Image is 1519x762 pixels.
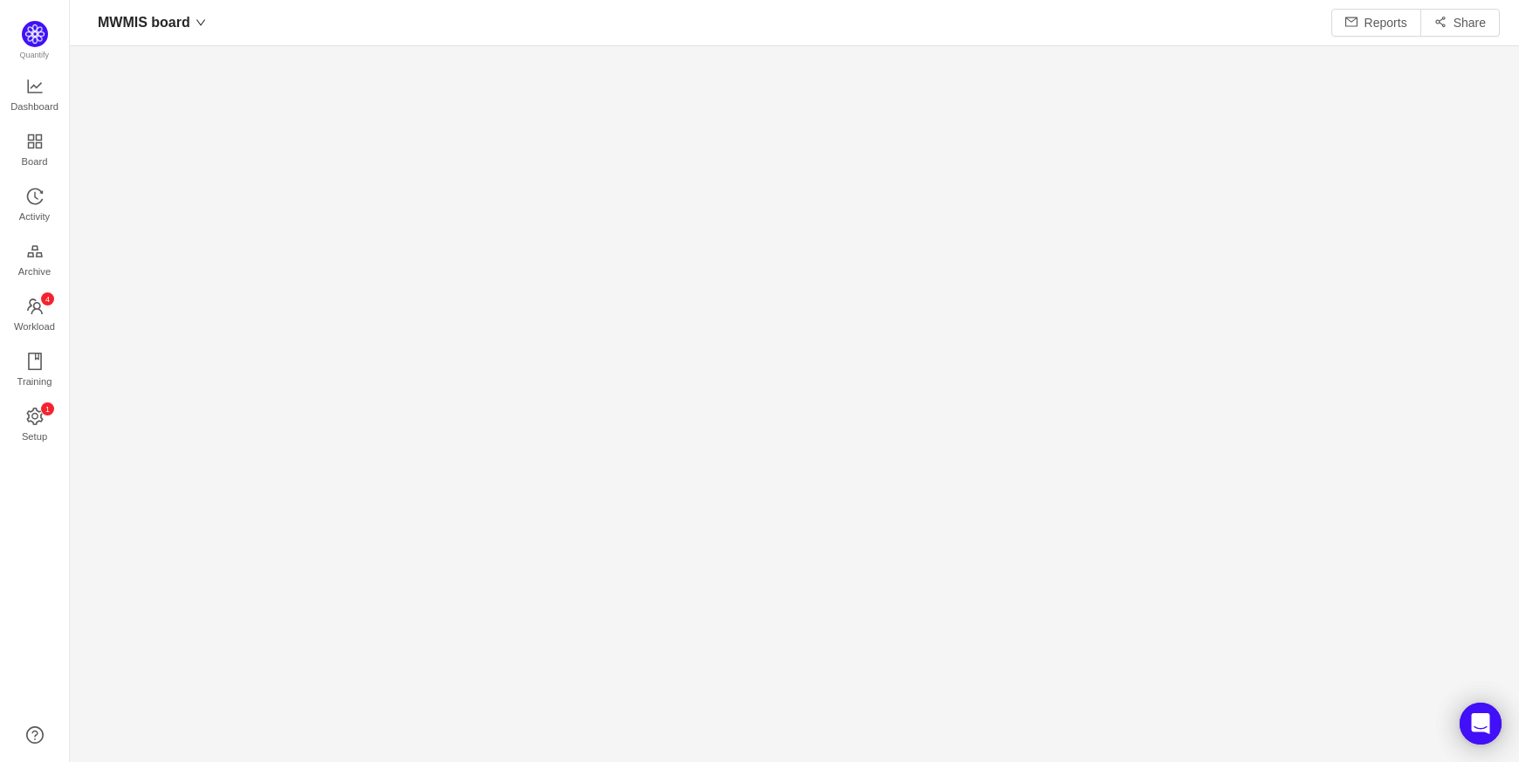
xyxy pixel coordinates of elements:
a: icon: settingSetup [26,408,44,443]
a: Board [26,134,44,168]
i: icon: appstore [26,133,44,150]
i: icon: setting [26,408,44,425]
span: Workload [14,309,55,344]
i: icon: team [26,298,44,315]
span: Activity [19,199,50,234]
img: Quantify [22,21,48,47]
span: MWMIS board [98,9,190,37]
i: icon: history [26,188,44,205]
span: Quantify [20,51,50,59]
i: icon: book [26,353,44,370]
div: Open Intercom Messenger [1460,703,1502,745]
i: icon: line-chart [26,78,44,95]
span: Setup [22,419,47,454]
button: icon: share-altShare [1420,9,1500,37]
sup: 1 [41,402,54,415]
a: Archive [26,244,44,278]
a: Dashboard [26,79,44,113]
a: Training [26,354,44,388]
span: Board [22,144,48,179]
a: icon: question-circle [26,726,44,744]
span: Training [17,364,52,399]
span: Archive [18,254,51,289]
i: icon: down [196,17,206,28]
sup: 4 [41,292,54,305]
i: icon: gold [26,243,44,260]
p: 4 [45,292,49,305]
span: Dashboard [10,89,58,124]
a: Activity [26,189,44,223]
a: icon: teamWorkload [26,299,44,333]
p: 1 [45,402,49,415]
button: icon: mailReports [1331,9,1421,37]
